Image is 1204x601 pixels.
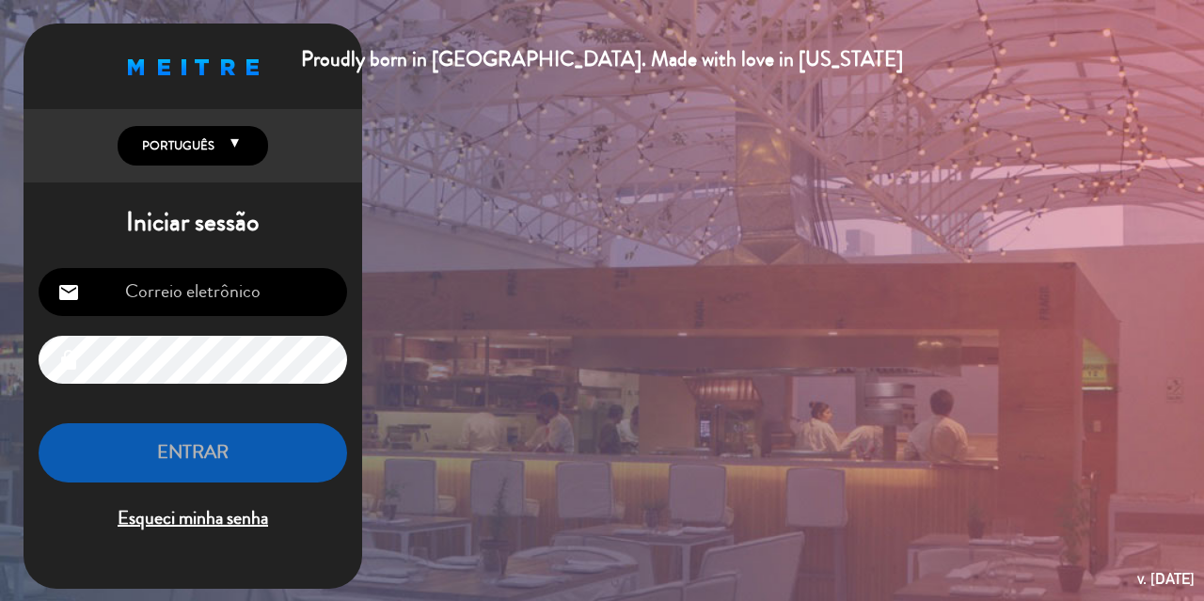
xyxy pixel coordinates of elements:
span: Esqueci minha senha [39,503,347,534]
i: lock [57,349,80,372]
span: Português [137,136,214,155]
h1: Iniciar sessão [24,207,362,239]
div: v. [DATE] [1137,566,1195,592]
input: Correio eletrônico [39,268,347,316]
button: ENTRAR [39,423,347,482]
i: email [57,281,80,304]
